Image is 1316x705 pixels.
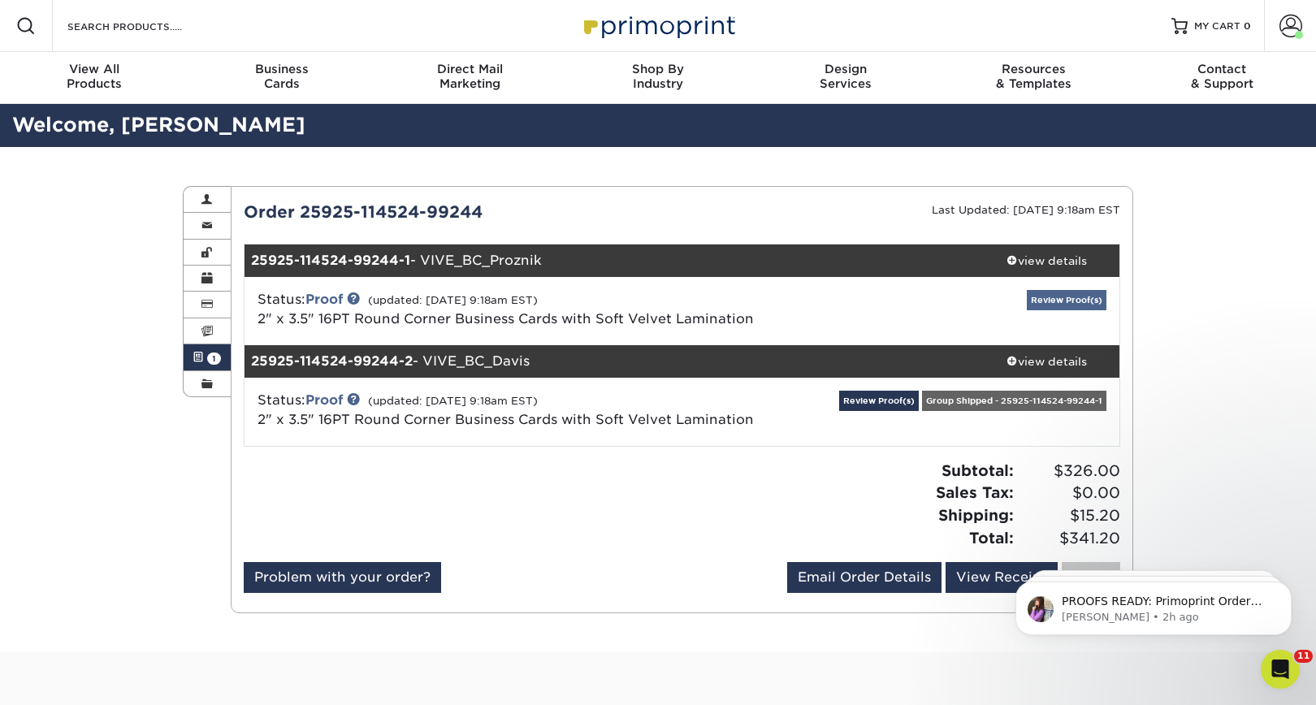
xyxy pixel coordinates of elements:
[940,62,1128,91] div: & Templates
[839,391,919,411] a: Review Proof(s)
[1261,650,1300,689] iframe: Intercom live chat
[1019,527,1120,550] span: $341.20
[946,562,1058,593] a: View Receipt
[564,62,751,91] div: Industry
[940,62,1128,76] span: Resources
[991,547,1316,661] iframe: Intercom notifications message
[376,62,564,76] span: Direct Mail
[1128,52,1316,104] a: Contact& Support
[752,62,940,76] span: Design
[245,391,828,430] div: Status:
[66,16,224,36] input: SEARCH PRODUCTS.....
[1019,482,1120,504] span: $0.00
[232,200,682,224] div: Order 25925-114524-99244
[71,47,277,351] span: PROOFS READY: Primoprint Order 25925-114524-99244 Thank you for placing your print order with Pri...
[577,8,739,43] img: Primoprint
[922,391,1106,411] div: Group Shipped - 25925-114524-99244-1
[973,353,1119,370] div: view details
[245,244,974,277] div: - VIVE_BC_Proznik
[973,253,1119,269] div: view details
[1027,290,1106,310] a: Review Proof(s)
[305,392,343,408] a: Proof
[1019,504,1120,527] span: $15.20
[368,294,538,306] small: (updated: [DATE] 9:18am EST)
[245,345,974,378] div: - VIVE_BC_Davis
[245,290,828,329] div: Status:
[188,62,375,76] span: Business
[188,52,375,104] a: BusinessCards
[184,344,231,370] a: 1
[251,353,413,369] strong: 25925-114524-99244-2
[787,562,942,593] a: Email Order Details
[305,292,343,307] a: Proof
[244,562,441,593] a: Problem with your order?
[936,483,1014,501] strong: Sales Tax:
[251,253,410,268] strong: 25925-114524-99244-1
[942,461,1014,479] strong: Subtotal:
[752,62,940,91] div: Services
[1244,20,1251,32] span: 0
[71,63,280,77] p: Message from Erica, sent 2h ago
[368,395,538,407] small: (updated: [DATE] 9:18am EST)
[1128,62,1316,76] span: Contact
[207,352,221,365] span: 1
[564,52,751,104] a: Shop ByIndustry
[938,506,1014,524] strong: Shipping:
[258,311,754,327] a: 2" x 3.5" 16PT Round Corner Business Cards with Soft Velvet Lamination
[973,345,1119,378] a: view details
[940,52,1128,104] a: Resources& Templates
[1194,19,1240,33] span: MY CART
[376,52,564,104] a: Direct MailMarketing
[1128,62,1316,91] div: & Support
[1019,460,1120,482] span: $326.00
[973,244,1119,277] a: view details
[258,412,754,427] a: 2" x 3.5" 16PT Round Corner Business Cards with Soft Velvet Lamination
[752,52,940,104] a: DesignServices
[969,529,1014,547] strong: Total:
[188,62,375,91] div: Cards
[376,62,564,91] div: Marketing
[564,62,751,76] span: Shop By
[1294,650,1313,663] span: 11
[932,204,1120,216] small: Last Updated: [DATE] 9:18am EST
